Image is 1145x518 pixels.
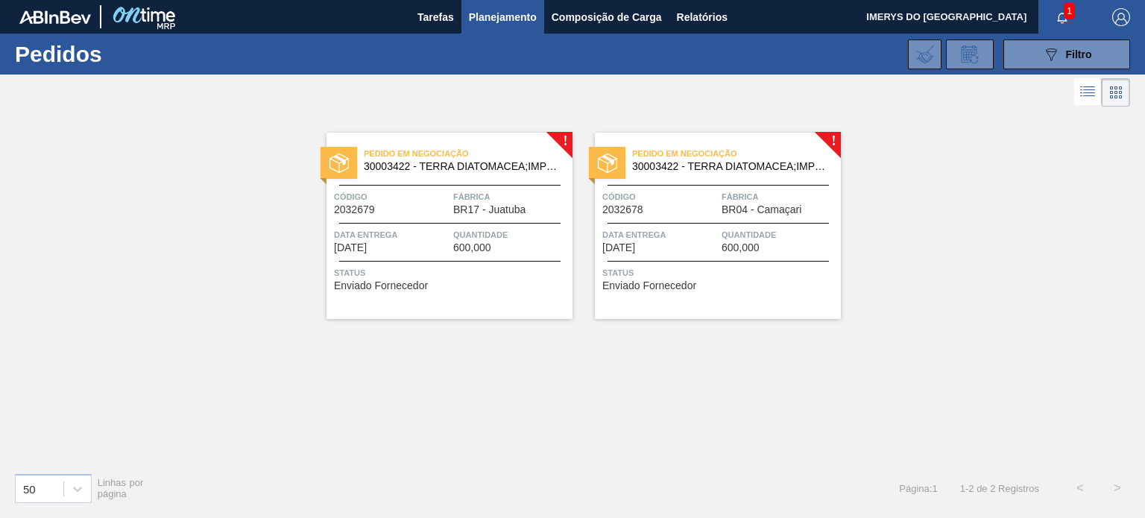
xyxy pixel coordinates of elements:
[677,8,728,26] span: Relatórios
[1102,78,1130,107] div: Visão em Cards
[334,227,450,242] span: Data entrega
[572,133,841,319] a: !statusPedido em Negociação30003422 - TERRA DIATOMACEA;IMPORTADA;EMB 24KGCódigo2032678FábricaBR04...
[1074,78,1102,107] div: Visão em Lista
[1112,8,1130,26] img: Logout
[1062,470,1099,507] button: <
[946,40,994,69] div: Solicitação de Revisão de Pedidos
[334,189,450,204] span: Código
[23,482,36,495] div: 50
[722,189,837,204] span: Fábrica
[329,154,349,173] img: status
[960,483,1039,494] span: 1 - 2 de 2 Registros
[98,477,144,499] span: Linhas por página
[602,204,643,215] span: 2032678
[1003,40,1130,69] button: Filtro
[334,204,375,215] span: 2032679
[453,242,491,253] span: 600,000
[602,265,837,280] span: Status
[598,154,617,173] img: status
[1066,48,1092,60] span: Filtro
[632,161,829,172] span: 30003422 - TERRA DIATOMACEA;IMPORTADA;EMB 24KG
[364,161,561,172] span: 30003422 - TERRA DIATOMACEA;IMPORTADA;EMB 24KG
[469,8,537,26] span: Planejamento
[334,280,428,291] span: Enviado Fornecedor
[15,45,229,63] h1: Pedidos
[417,8,454,26] span: Tarefas
[602,227,718,242] span: Data entrega
[364,146,572,161] span: Pedido em Negociação
[552,8,662,26] span: Composição de Carga
[632,146,841,161] span: Pedido em Negociação
[453,189,569,204] span: Fábrica
[1099,470,1136,507] button: >
[304,133,572,319] a: !statusPedido em Negociação30003422 - TERRA DIATOMACEA;IMPORTADA;EMB 24KGCódigo2032679FábricaBR17...
[899,483,937,494] span: Página : 1
[602,189,718,204] span: Código
[1038,7,1086,28] button: Notificações
[602,242,635,253] span: 24/09/2025
[908,40,941,69] div: Importar Negociações dos Pedidos
[334,265,569,280] span: Status
[602,280,696,291] span: Enviado Fornecedor
[334,242,367,253] span: 23/09/2025
[722,227,837,242] span: Quantidade
[19,10,91,24] img: TNhmsLtSVTkK8tSr43FrP2fwEKptu5GPRR3wAAAABJRU5ErkJggg==
[722,242,760,253] span: 600,000
[453,227,569,242] span: Quantidade
[453,204,526,215] span: BR17 - Juatuba
[722,204,801,215] span: BR04 - Camaçari
[1064,3,1075,19] span: 1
